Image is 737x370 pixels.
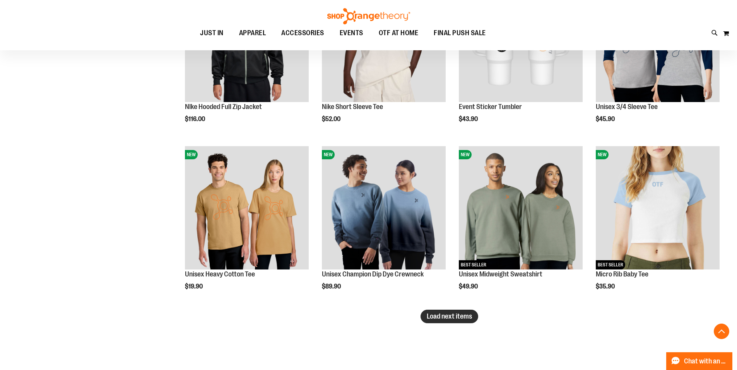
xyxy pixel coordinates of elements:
[326,8,411,24] img: Shop Orangetheory
[596,116,616,123] span: $45.90
[427,312,472,320] span: Load next items
[421,310,478,323] button: Load next items
[322,103,383,111] a: Nike Short Sleeve Tee
[185,146,309,270] img: Unisex Heavy Cotton Tee
[459,103,522,111] a: Event Sticker Tumbler
[434,24,486,42] span: FINAL PUSH SALE
[318,142,450,310] div: product
[684,358,728,365] span: Chat with an Expert
[426,24,494,42] a: FINAL PUSH SALE
[322,270,424,278] a: Unisex Champion Dip Dye Crewneck
[181,142,313,310] div: product
[459,116,479,123] span: $43.90
[596,146,720,270] img: Micro Rib Baby Tee
[185,146,309,271] a: Unisex Heavy Cotton TeeNEW
[322,146,446,270] img: Unisex Champion Dip Dye Crewneck
[185,116,206,123] span: $116.00
[332,24,371,42] a: EVENTS
[231,24,274,42] a: APPAREL
[596,146,720,271] a: Micro Rib Baby TeeNEWBEST SELLER
[666,352,733,370] button: Chat with an Expert
[185,283,204,290] span: $19.90
[200,24,224,42] span: JUST IN
[459,283,479,290] span: $49.90
[185,150,198,159] span: NEW
[322,146,446,271] a: Unisex Champion Dip Dye CrewneckNEW
[239,24,266,42] span: APPAREL
[596,283,616,290] span: $35.90
[322,116,342,123] span: $52.00
[459,270,542,278] a: Unisex Midweight Sweatshirt
[274,24,332,42] a: ACCESSORIES
[322,283,342,290] span: $89.90
[596,103,658,111] a: Unisex 3/4 Sleeve Tee
[371,24,426,42] a: OTF AT HOME
[379,24,419,42] span: OTF AT HOME
[459,146,583,270] img: Unisex Midweight Sweatshirt
[192,24,231,42] a: JUST IN
[596,260,625,269] span: BEST SELLER
[596,270,648,278] a: Micro Rib Baby Tee
[322,150,335,159] span: NEW
[281,24,324,42] span: ACCESSORIES
[596,150,609,159] span: NEW
[459,260,488,269] span: BEST SELLER
[340,24,363,42] span: EVENTS
[185,103,262,111] a: NIke Hooded Full Zip Jacket
[185,270,255,278] a: Unisex Heavy Cotton Tee
[459,150,472,159] span: NEW
[714,324,729,339] button: Back To Top
[592,142,723,310] div: product
[459,146,583,271] a: Unisex Midweight SweatshirtNEWBEST SELLER
[455,142,587,310] div: product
